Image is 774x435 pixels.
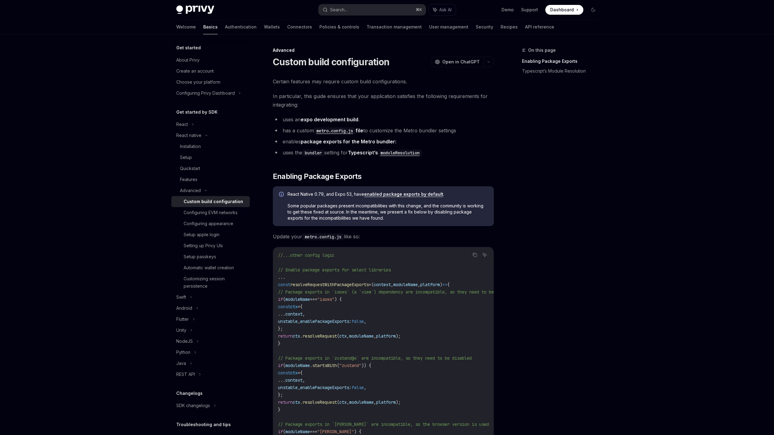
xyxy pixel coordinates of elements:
[310,429,317,434] span: ===
[180,154,192,161] div: Setup
[301,116,358,123] a: expo development build
[283,429,285,434] span: (
[278,289,516,295] span: // Package exports in `isows` (a `viem`) dependency are incompatible, so they need to be disabled
[352,319,364,324] span: false
[278,341,280,346] span: }
[273,56,390,67] h1: Custom build configuration
[171,174,250,185] a: Features
[283,363,285,368] span: (
[290,304,298,309] span: ctx
[303,377,305,383] span: ,
[318,4,426,15] button: Search...⌘K
[293,333,300,339] span: ctx
[376,333,396,339] span: platform
[278,333,293,339] span: return
[396,399,401,405] span: );
[312,363,337,368] span: startsWith
[176,6,214,14] img: dark logo
[184,231,219,238] div: Setup apple login
[176,108,218,116] h5: Get started by SDK
[278,319,352,324] span: unstable_enablePackageExports:
[176,132,201,139] div: React native
[376,399,396,405] span: platform
[337,399,339,405] span: (
[361,363,371,368] span: )) {
[176,316,189,323] div: Flutter
[278,267,391,273] span: // Enable package exports for select libraries
[471,251,479,259] button: Copy the contents from the code block
[522,56,603,66] a: Enabling Package Exports
[371,282,374,287] span: (
[273,115,494,124] li: uses an .
[334,297,342,302] span: ) {
[298,304,300,309] span: =
[278,326,283,331] span: };
[273,232,494,241] span: Update your like so:
[176,78,220,86] div: Choose your platform
[171,55,250,66] a: About Privy
[349,399,374,405] span: moduleName
[176,390,203,397] h5: Changelogs
[447,282,450,287] span: {
[176,421,231,428] h5: Troubleshooting and tips
[176,20,196,34] a: Welcome
[391,282,393,287] span: ,
[184,253,216,260] div: Setup passkeys
[273,137,494,146] li: enables
[176,327,186,334] div: Unity
[273,92,494,109] span: In particular, this guide ensures that your application satisfies the following requirements for ...
[273,47,494,53] div: Advanced
[300,333,303,339] span: .
[290,282,369,287] span: resolveRequestWithPackageExports
[288,203,488,221] span: Some popular packages present incompatibilities with this change, and the community is working to...
[176,349,190,356] div: Python
[303,333,337,339] span: resolveRequest
[225,20,257,34] a: Authentication
[273,126,494,135] li: has a custom to customize the Metro bundler settings
[364,319,366,324] span: ,
[429,4,456,15] button: Ask AI
[528,47,556,54] span: On this page
[310,363,312,368] span: .
[349,333,374,339] span: moduleName
[176,293,186,301] div: Swift
[278,252,334,258] span: //...other config logic
[550,7,574,13] span: Dashboard
[288,191,488,197] span: React Native 0.79, and Expo 53, have .
[352,385,364,390] span: false
[278,407,280,412] span: }
[176,67,214,75] div: Create an account
[171,66,250,77] a: Create an account
[337,363,339,368] span: (
[285,363,310,368] span: moduleName
[354,429,361,434] span: ) {
[278,422,489,427] span: // Package exports in `[PERSON_NAME]` are incompatible, so the browser version is used
[184,275,246,290] div: Customizing session persistence
[176,56,200,64] div: About Privy
[431,57,483,67] button: Open in ChatGPT
[303,399,337,405] span: resolveRequest
[285,311,303,317] span: context
[300,370,303,376] span: {
[374,282,391,287] span: context
[348,149,422,156] a: Typescript’smoduleResolution
[184,209,238,216] div: Configuring EVM networks
[339,363,361,368] span: "zustand"
[278,370,290,376] span: const
[440,282,442,287] span: )
[298,370,300,376] span: =
[416,7,422,12] span: ⌘ K
[180,187,201,194] div: Advanced
[293,399,300,405] span: ctx
[330,6,347,13] div: Search...
[367,20,422,34] a: Transaction management
[171,207,250,218] a: Configuring EVM networks
[476,20,493,34] a: Security
[184,220,233,227] div: Configuring appearance
[171,229,250,240] a: Setup apple login
[310,297,317,302] span: ===
[418,282,420,287] span: ,
[301,138,396,145] a: package exports for the Metro bundler:
[347,399,349,405] span: ,
[285,297,310,302] span: moduleName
